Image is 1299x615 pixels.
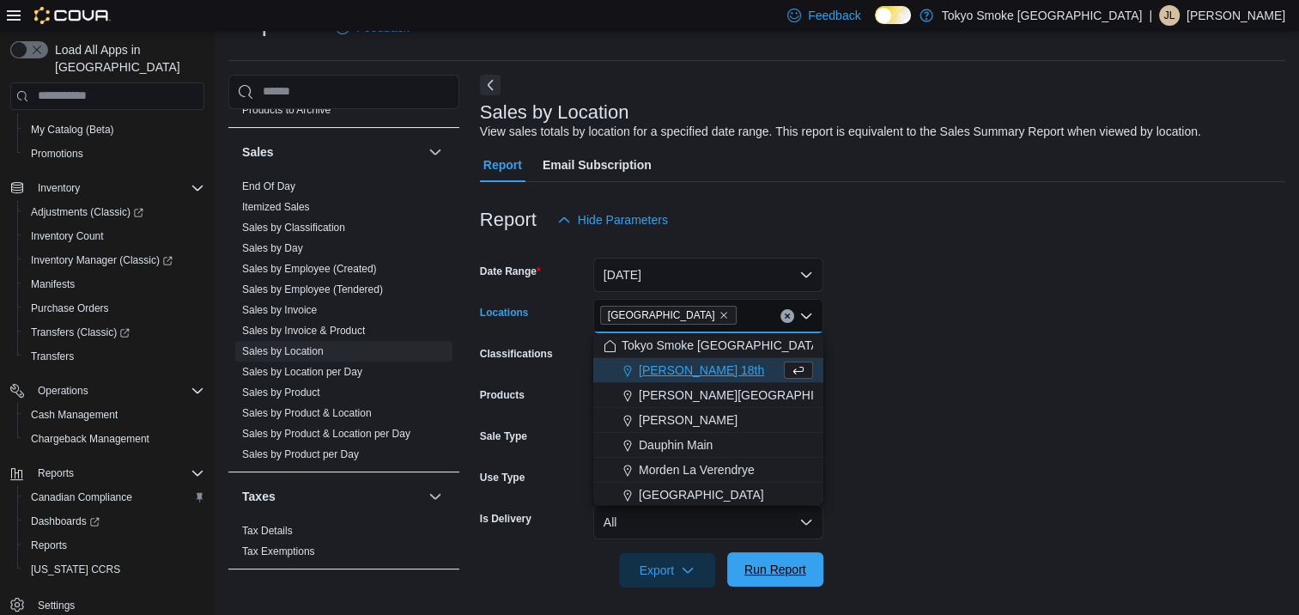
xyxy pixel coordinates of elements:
span: Reports [24,535,204,556]
span: Promotions [31,147,83,161]
a: Adjustments (Classic) [17,200,211,224]
span: [GEOGRAPHIC_DATA] [608,307,715,324]
a: Transfers (Classic) [24,322,137,343]
a: Inventory Manager (Classic) [24,250,179,271]
span: Report [483,148,522,182]
span: Adjustments (Classic) [24,202,204,222]
a: Products to Archive [242,104,331,116]
button: Promotions [17,142,211,166]
button: Purchase Orders [17,296,211,320]
span: Sales by Classification [242,221,345,234]
span: Tax Details [242,524,293,538]
span: Transfers (Classic) [24,322,204,343]
span: Chargeback Management [24,429,204,449]
div: View sales totals by location for a specified date range. This report is equivalent to the Sales ... [480,123,1201,141]
a: Tax Details [242,525,293,537]
button: Dauphin Main [593,433,823,458]
span: Cash Management [31,408,118,422]
button: Transfers [17,344,211,368]
span: Feedback [808,7,860,24]
button: Operations [3,379,211,403]
button: [PERSON_NAME] 18th [593,358,823,383]
span: JL [1164,5,1175,26]
span: Sales by Employee (Tendered) [242,283,383,296]
button: Canadian Compliance [17,485,211,509]
button: Reports [17,533,211,557]
span: Reports [38,466,74,480]
button: Inventory [31,178,87,198]
span: Dashboards [31,515,100,528]
span: Inventory Count [31,229,104,243]
span: Hide Parameters [578,211,668,228]
span: Sales by Location per Day [242,365,362,379]
a: Cash Management [24,405,124,425]
p: [PERSON_NAME] [1187,5,1285,26]
span: Products to Archive [242,103,331,117]
h3: Taxes [242,488,276,505]
button: Sales [425,142,446,162]
button: Remove Manitoba from selection in this group [719,310,729,320]
button: [PERSON_NAME] [593,408,823,433]
a: Chargeback Management [24,429,156,449]
button: Close list of options [799,309,813,323]
span: Sales by Product & Location per Day [242,427,410,441]
span: Purchase Orders [24,298,204,319]
button: Chargeback Management [17,427,211,451]
span: Cash Management [24,405,204,425]
button: [DATE] [593,258,823,292]
button: Manifests [17,272,211,296]
span: End Of Day [242,180,295,193]
span: Transfers [24,346,204,367]
span: [GEOGRAPHIC_DATA] [639,486,764,503]
span: Inventory Manager (Classic) [31,253,173,267]
button: Operations [31,381,95,401]
span: Tax Exemptions [242,545,315,558]
button: Next [480,75,501,95]
a: Sales by Location per Day [242,366,362,378]
label: Locations [480,306,529,320]
button: Taxes [425,486,446,507]
span: Itemized Sales [242,200,310,214]
a: Itemized Sales [242,201,310,213]
span: Sales by Location [242,344,324,358]
span: Transfers [31,350,74,363]
button: Run Report [727,552,823,587]
button: Inventory Count [17,224,211,248]
span: Sales by Invoice [242,303,317,317]
a: My Catalog (Beta) [24,119,121,140]
div: Jennifer Lamont [1159,5,1180,26]
a: Sales by Invoice [242,304,317,316]
div: Sales [228,176,459,472]
span: Adjustments (Classic) [31,205,143,219]
span: Morden La Verendrye [639,461,755,478]
span: My Catalog (Beta) [31,123,114,137]
span: Settings [31,594,204,615]
a: Sales by Invoice & Product [242,325,365,337]
span: Canadian Compliance [31,490,132,504]
span: Manifests [24,274,204,295]
span: [US_STATE] CCRS [31,563,120,576]
a: End Of Day [242,180,295,192]
h3: Sales [242,143,274,161]
p: Tokyo Smoke [GEOGRAPHIC_DATA] [942,5,1143,26]
span: Inventory Manager (Classic) [24,250,204,271]
button: Taxes [242,488,422,505]
a: Reports [24,535,74,556]
button: Morden La Verendrye [593,458,823,483]
span: Dauphin Main [639,436,713,454]
button: [US_STATE] CCRS [17,557,211,582]
a: Manifests [24,274,82,295]
span: Inventory [31,178,204,198]
a: Canadian Compliance [24,487,139,508]
span: Purchase Orders [31,301,109,315]
span: Manifests [31,277,75,291]
span: Run Report [744,561,806,578]
button: Inventory [3,176,211,200]
span: Inventory [38,181,80,195]
span: Dashboards [24,511,204,532]
span: [PERSON_NAME][GEOGRAPHIC_DATA] [639,387,863,404]
span: Canadian Compliance [24,487,204,508]
span: Sales by Product & Location [242,406,372,420]
a: Sales by Product per Day [242,448,359,460]
span: Reports [31,463,204,484]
